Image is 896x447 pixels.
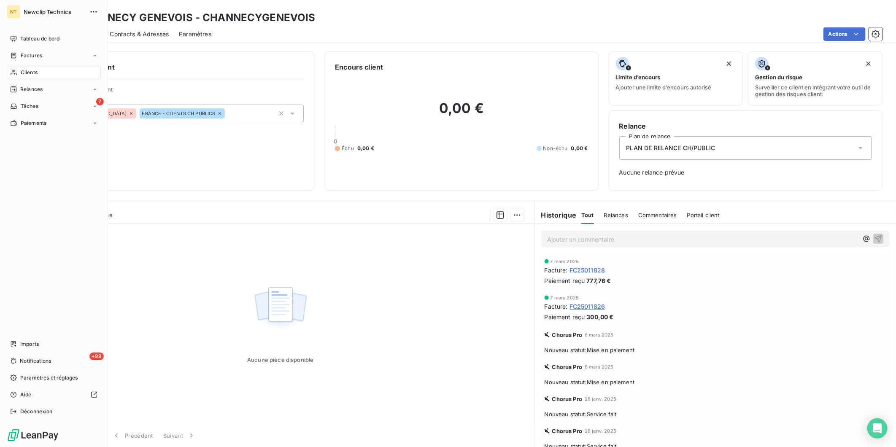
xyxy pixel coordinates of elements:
[545,347,886,353] span: Nouveau statut : Mise en paiement
[96,98,104,105] span: 7
[21,102,38,110] span: Tâches
[225,110,232,117] input: Ajouter une valeur
[179,30,211,38] span: Paramètres
[748,51,883,105] button: Gestion du risqueSurveiller ce client en intégrant votre outil de gestion des risques client.
[247,356,313,363] span: Aucune pièce disponible
[581,212,594,218] span: Tout
[335,100,588,125] h2: 0,00 €
[551,259,579,264] span: 7 mars 2025
[20,391,32,399] span: Aide
[552,331,583,338] span: Chorus Pro
[7,83,101,96] a: Relances
[342,145,354,152] span: Échu
[585,396,616,401] span: 28 janv. 2025
[551,295,579,300] span: 7 mars 2025
[687,212,720,218] span: Portail client
[534,210,577,220] h6: Historique
[7,388,101,401] a: Aide
[569,266,605,275] span: FC25011828
[20,408,53,415] span: Déconnexion
[20,374,78,382] span: Paramètres et réglages
[20,340,39,348] span: Imports
[638,212,677,218] span: Commentaires
[7,100,101,113] a: 7Tâches
[616,84,712,91] span: Ajouter une limite d’encours autorisé
[68,86,304,98] span: Propriétés Client
[755,84,875,97] span: Surveiller ce client en intégrant votre outil de gestion des risques client.
[823,27,866,41] button: Actions
[619,121,872,131] h6: Relance
[543,145,568,152] span: Non-échu
[7,66,101,79] a: Clients
[585,332,614,337] span: 6 mars 2025
[21,52,42,59] span: Factures
[20,35,59,43] span: Tableau de bord
[7,49,101,62] a: Factures
[7,116,101,130] a: Paiements
[552,364,583,370] span: Chorus Pro
[552,396,583,402] span: Chorus Pro
[142,111,216,116] span: FRANCE - CLIENTS CH PUBLICS
[867,418,888,439] div: Open Intercom Messenger
[74,10,316,25] h3: CH ANNECY GENEVOIS - CHANNECYGENEVOIS
[545,302,568,311] span: Facture :
[585,364,614,369] span: 6 mars 2025
[609,51,743,105] button: Limite d’encoursAjouter une limite d’encours autorisé
[545,266,568,275] span: Facture :
[20,86,43,93] span: Relances
[21,69,38,76] span: Clients
[110,30,169,38] span: Contacts & Adresses
[158,427,201,444] button: Suivant
[254,283,308,335] img: Empty state
[51,62,304,72] h6: Informations client
[24,8,84,15] span: Newclip Technics
[334,138,337,145] span: 0
[626,144,715,152] span: PLAN DE RELANCE CH/PUBLIC
[616,74,661,81] span: Limite d’encours
[604,212,628,218] span: Relances
[357,145,374,152] span: 0,00 €
[545,276,585,285] span: Paiement reçu
[7,32,101,46] a: Tableau de bord
[7,371,101,385] a: Paramètres et réglages
[335,62,383,72] h6: Encours client
[545,411,886,417] span: Nouveau statut : Service fait
[585,428,616,434] span: 28 janv. 2025
[7,428,59,442] img: Logo LeanPay
[20,357,51,365] span: Notifications
[755,74,802,81] span: Gestion du risque
[107,427,158,444] button: Précédent
[89,353,104,360] span: +99
[619,168,872,177] span: Aucune relance prévue
[552,428,583,434] span: Chorus Pro
[7,5,20,19] div: NT
[545,379,886,385] span: Nouveau statut : Mise en paiement
[21,119,46,127] span: Paiements
[571,145,588,152] span: 0,00 €
[569,302,605,311] span: FC25011826
[587,312,614,321] span: 300,00 €
[587,276,611,285] span: 777,76 €
[545,312,585,321] span: Paiement reçu
[7,337,101,351] a: Imports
